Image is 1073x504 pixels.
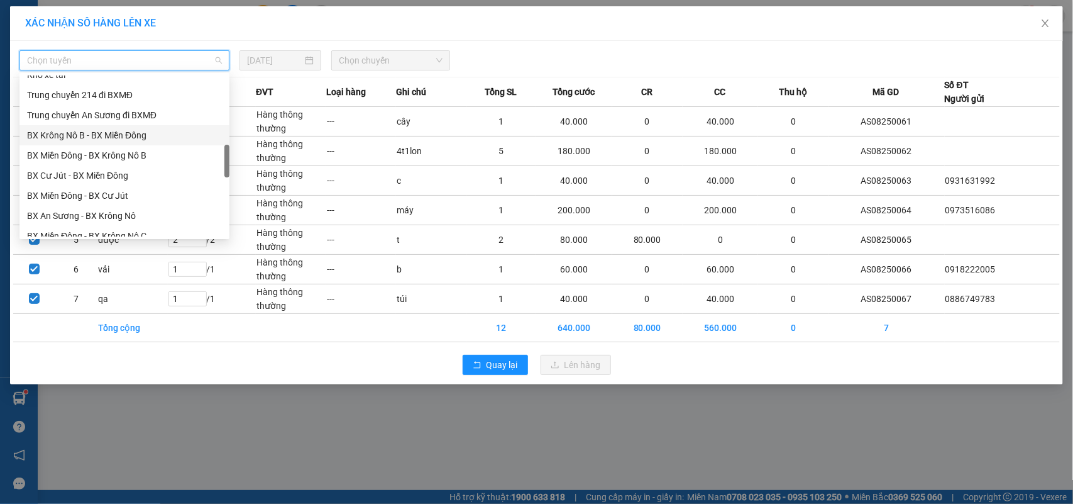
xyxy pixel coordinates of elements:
td: 12 [466,314,537,342]
div: BX Miền Đông - BX Cư Jút [19,186,229,206]
button: uploadLên hàng [541,355,611,375]
div: BX Cư Jút - BX Miền Đông [27,169,222,182]
td: Hàng thông thường [256,225,326,255]
td: Hàng thông thường [256,196,326,225]
img: logo [13,28,29,60]
span: Thu hộ [779,85,807,99]
div: BX Miền Đông - BX Cư Jút [27,189,222,203]
td: Hàng thông thường [256,166,326,196]
td: 80.000 [612,314,683,342]
td: Hàng thông thường [256,284,326,314]
td: --- [326,166,397,196]
td: 40.000 [536,107,612,137]
div: BX Miền Đông - BX Krông Nô B [19,145,229,165]
td: 0 [612,284,683,314]
span: 16:02:04 [DATE] [119,57,177,66]
td: 0 [758,314,828,342]
td: 0 [758,284,828,314]
span: Ghi chú [396,85,426,99]
span: Chọn chuyến [339,51,442,70]
div: Số ĐT Người gửi [945,78,985,106]
td: AS08250061 [828,107,945,137]
td: Tổng cộng [97,314,168,342]
div: BX An Sương - BX Krông Nô [27,209,222,223]
span: ĐVT [256,85,273,99]
td: 5 [55,225,97,255]
td: 40.000 [683,284,759,314]
td: b [396,255,466,284]
strong: CÔNG TY TNHH [GEOGRAPHIC_DATA] 214 QL13 - P.26 - Q.BÌNH THẠNH - TP HCM 1900888606 [33,20,102,67]
div: BX An Sương - BX Krông Nô [19,206,229,226]
td: 1 [466,284,537,314]
td: qa [97,284,168,314]
input: 12/08/2025 [247,53,302,67]
span: Tổng SL [485,85,517,99]
td: 180.000 [683,137,759,166]
td: 7 [55,284,97,314]
td: 0 [758,107,828,137]
td: 40.000 [536,284,612,314]
td: 80.000 [612,225,683,255]
td: vải [97,255,168,284]
button: rollbackQuay lại [463,355,528,375]
td: 1 [466,196,537,225]
td: t [396,225,466,255]
td: 0 [758,225,828,255]
strong: BIÊN NHẬN GỬI HÀNG HOÁ [43,76,146,85]
div: BX Miền Đông - BX Krông Nô C [19,226,229,246]
td: 2 [466,225,537,255]
td: / 2 [168,225,256,255]
td: 0 [612,196,683,225]
td: 0 [612,255,683,284]
td: / 1 [168,255,256,284]
td: 180.000 [536,137,612,166]
td: 560.000 [683,314,759,342]
span: 0931631992 [945,176,996,186]
td: --- [326,284,397,314]
td: 40.000 [683,166,759,196]
td: 40.000 [683,107,759,137]
td: --- [326,225,397,255]
span: Nơi gửi: [13,87,26,106]
td: --- [326,107,397,137]
button: Close [1028,6,1063,42]
td: / 1 [168,284,256,314]
td: 0 [758,166,828,196]
span: Chọn tuyến [27,51,222,70]
div: BX Miền Đông - BX Krông Nô B [27,148,222,162]
div: Trung chuyển 214 đi BXMĐ [27,88,222,102]
div: BX Cư Jút - BX Miền Đông [19,165,229,186]
div: Trung chuyển An Sương đi BXMĐ [27,108,222,122]
span: Loại hàng [326,85,366,99]
span: 0886749783 [945,294,996,304]
td: 4t1lon [396,137,466,166]
span: XÁC NHẬN SỐ HÀNG LÊN XE [25,17,156,29]
span: PV Cư Jút [126,88,154,95]
span: Quay lại [487,358,518,372]
div: Trung chuyển 214 đi BXMĐ [19,85,229,105]
td: dược [97,225,168,255]
td: 0 [758,137,828,166]
td: 40.000 [536,166,612,196]
span: Nơi nhận: [96,87,116,106]
td: 7 [828,314,945,342]
td: 60.000 [536,255,612,284]
td: AS08250066 [828,255,945,284]
td: AS08250063 [828,166,945,196]
div: BX Krông Nô B - BX Miền Đông [27,128,222,142]
td: túi [396,284,466,314]
td: 0 [758,255,828,284]
span: 0918222005 [945,264,996,274]
span: rollback [473,361,481,371]
td: AS08250062 [828,137,945,166]
td: --- [326,137,397,166]
td: 0 [683,225,759,255]
td: --- [326,255,397,284]
span: CC [714,85,725,99]
td: Hàng thông thường [256,255,326,284]
td: c [396,166,466,196]
td: máy [396,196,466,225]
span: close [1040,18,1050,28]
td: 1 [466,255,537,284]
td: AS08250064 [828,196,945,225]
